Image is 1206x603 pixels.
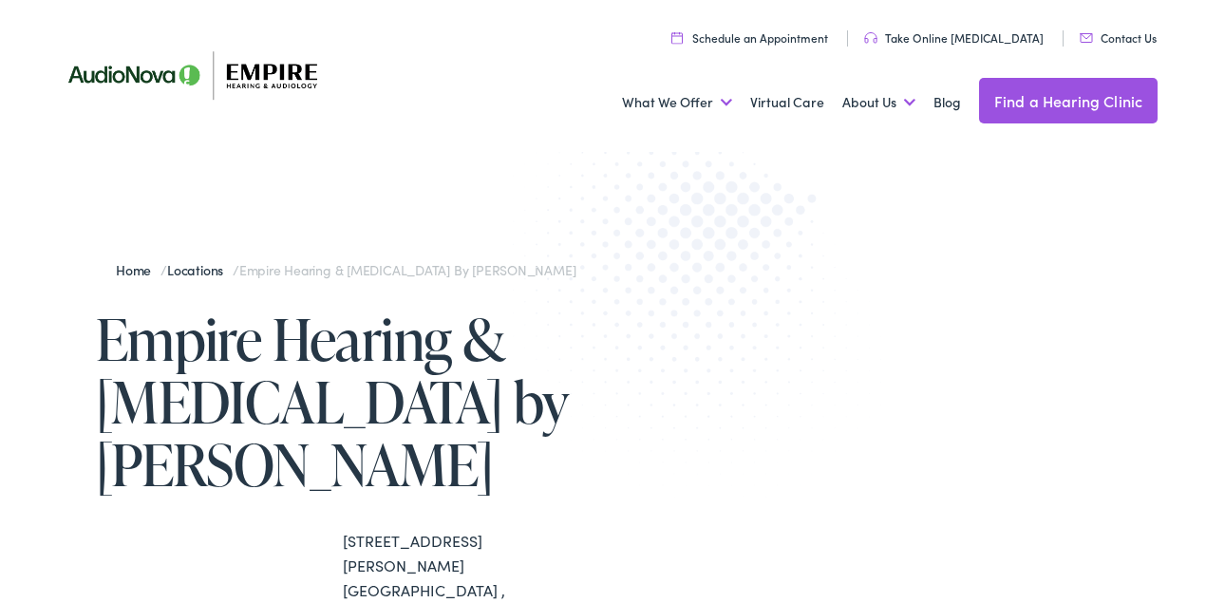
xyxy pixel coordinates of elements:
[864,29,1044,46] a: Take Online [MEDICAL_DATA]
[239,260,575,279] span: Empire Hearing & [MEDICAL_DATA] by [PERSON_NAME]
[750,67,824,138] a: Virtual Care
[1080,33,1093,43] img: utility icon
[622,67,732,138] a: What We Offer
[671,29,828,46] a: Schedule an Appointment
[96,308,603,496] h1: Empire Hearing & [MEDICAL_DATA] by [PERSON_NAME]
[671,31,683,44] img: utility icon
[842,67,915,138] a: About Us
[864,32,877,44] img: utility icon
[1080,29,1157,46] a: Contact Us
[979,78,1158,123] a: Find a Hearing Clinic
[167,260,233,279] a: Locations
[933,67,961,138] a: Blog
[116,260,575,279] span: / /
[116,260,160,279] a: Home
